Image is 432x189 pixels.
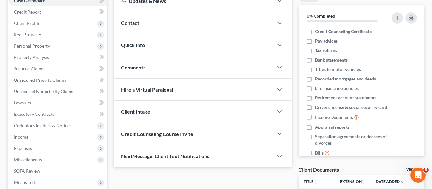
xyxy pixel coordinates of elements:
[121,131,193,137] span: Credit Counseling Course Invite
[315,47,337,54] span: Tax returns
[14,145,32,151] span: Expenses
[14,55,49,60] span: Property Analysis
[9,109,107,120] a: Executory Contracts
[14,43,50,49] span: Personal Property
[315,114,353,121] span: Income Documents
[315,76,376,82] span: Recorded mortgages and deeds
[340,179,366,184] a: Extensionunfold_more
[121,86,173,92] span: Hire a Virtual Paralegal
[315,57,348,63] span: Bank statements
[9,74,107,86] a: Unsecured Priority Claims
[14,123,71,128] span: Codebtors Insiders & Notices
[315,133,388,146] span: Separation agreements or decrees of divorces
[9,63,107,74] a: Secured Claims
[14,32,41,37] span: Real Property
[121,109,150,115] span: Client Intake
[362,180,366,184] i: unfold_more
[315,124,349,130] span: Appraisal reports
[14,168,40,174] span: SOFA Review
[315,150,324,156] span: Bills
[315,104,387,110] span: Drivers license & social security card
[121,20,139,26] span: Contact
[315,95,376,101] span: Retirement account statements
[406,167,422,172] a: View All
[315,28,372,35] span: Credit Counseling Certificate
[9,86,107,97] a: Unsecured Nonpriority Claims
[315,85,359,92] span: Life insurance policies
[14,89,74,94] span: Unsecured Nonpriority Claims
[14,21,40,26] span: Client Profile
[376,179,404,184] a: Date Added expand_more
[14,134,28,139] span: Income
[14,111,54,117] span: Executory Contracts
[14,66,44,71] span: Secured Claims
[423,168,429,173] span: 5
[9,97,107,109] a: Lawsuits
[14,100,31,105] span: Lawsuits
[315,66,361,73] span: Titles to motor vehicles
[315,38,338,44] span: Pay advices
[307,13,335,19] strong: 0% Completed
[121,153,209,159] span: NextMessage: Client Text Notifications
[9,165,107,177] a: SOFA Review
[304,179,317,184] a: Titleunfold_more
[313,180,317,184] i: unfold_more
[121,42,145,48] span: Quick Info
[121,64,145,70] span: Comments
[14,180,36,185] span: Means Test
[9,52,107,63] a: Property Analysis
[410,168,426,183] iframe: Intercom live chat
[400,180,404,184] i: expand_more
[14,9,41,15] span: Credit Report
[14,157,42,162] span: Miscellaneous
[14,77,66,83] span: Unsecured Priority Claims
[299,166,339,173] div: Client Documents
[9,6,107,18] a: Credit Report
